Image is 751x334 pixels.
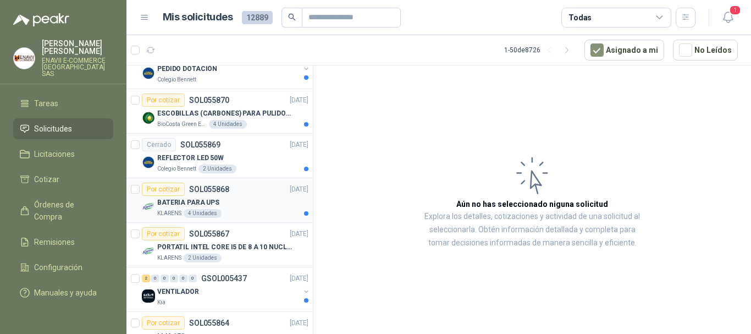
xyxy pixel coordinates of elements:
p: Colegio Bennett [157,75,196,84]
div: Por cotizar [142,94,185,107]
span: Configuración [34,261,82,273]
p: PORTATIL INTEL CORE I5 DE 8 A 10 NUCLEOS [157,242,294,253]
div: 0 [189,275,197,282]
span: Licitaciones [34,148,75,160]
div: 4 Unidades [184,209,222,218]
a: 1 0 0 0 0 0 GSOL005438[DATE] Company LogoPEDIDO DOTACIÓNColegio Bennett [142,49,311,84]
img: Company Logo [142,156,155,169]
p: [DATE] [290,140,308,150]
a: Manuales y ayuda [13,282,113,303]
div: 1 - 50 de 8726 [504,41,576,59]
a: Cotizar [13,169,113,190]
p: SOL055868 [189,185,229,193]
p: SOL055864 [189,319,229,327]
p: SOL055867 [189,230,229,238]
img: Company Logo [142,245,155,258]
p: [PERSON_NAME] [PERSON_NAME] [42,40,113,55]
a: Solicitudes [13,118,113,139]
p: ENAVII E-COMMERCE [GEOGRAPHIC_DATA] SAS [42,57,113,77]
p: KLARENS [157,209,181,218]
div: Todas [568,12,592,24]
span: Cotizar [34,173,59,185]
a: Por cotizarSOL055868[DATE] Company LogoBATERIA PARA UPSKLARENS4 Unidades [126,178,313,223]
a: Órdenes de Compra [13,194,113,227]
p: VENTILADOR [157,287,199,297]
div: 2 Unidades [184,254,222,262]
p: Kia [157,298,165,307]
span: 1 [729,5,741,15]
button: No Leídos [673,40,738,61]
p: PEDIDO DOTACIÓN [157,64,217,74]
a: Configuración [13,257,113,278]
div: Por cotizar [142,227,185,240]
span: Solicitudes [34,123,72,135]
p: [DATE] [290,318,308,328]
span: 12889 [242,11,273,24]
p: ESCOBILLAS (CARBONES) PARA PULIDORA DEWALT [157,108,294,119]
img: Company Logo [142,200,155,213]
span: Remisiones [34,236,75,248]
p: [DATE] [290,184,308,195]
p: BATERIA PARA UPS [157,198,219,208]
img: Company Logo [142,111,155,124]
span: Tareas [34,97,58,109]
p: BioCosta Green Energy S.A.S [157,120,207,129]
button: 1 [718,8,738,28]
img: Company Logo [142,67,155,80]
div: 2 [142,275,150,282]
h1: Mis solicitudes [163,9,233,25]
div: Por cotizar [142,183,185,196]
button: Asignado a mi [584,40,664,61]
p: [DATE] [290,229,308,239]
div: 0 [170,275,178,282]
div: 0 [161,275,169,282]
div: 2 Unidades [198,165,236,173]
p: SOL055870 [189,96,229,104]
a: Tareas [13,93,113,114]
img: Company Logo [142,289,155,303]
p: GSOL005437 [201,275,247,282]
div: 0 [179,275,187,282]
h3: Aún no has seleccionado niguna solicitud [456,198,608,210]
div: 4 Unidades [209,120,247,129]
a: 2 0 0 0 0 0 GSOL005437[DATE] Company LogoVENTILADORKia [142,272,311,307]
p: REFLECTOR LED 50W [157,153,224,163]
div: Cerrado [142,138,176,151]
span: Órdenes de Compra [34,199,103,223]
a: CerradoSOL055869[DATE] Company LogoREFLECTOR LED 50WColegio Bennett2 Unidades [126,134,313,178]
span: search [288,13,296,21]
div: Por cotizar [142,316,185,330]
p: KLARENS [157,254,181,262]
p: [DATE] [290,95,308,106]
span: Manuales y ayuda [34,287,97,299]
a: Remisiones [13,232,113,253]
a: Por cotizarSOL055870[DATE] Company LogoESCOBILLAS (CARBONES) PARA PULIDORA DEWALTBioCosta Green E... [126,89,313,134]
img: Logo peakr [13,13,69,26]
p: Colegio Bennett [157,165,196,173]
a: Por cotizarSOL055867[DATE] Company LogoPORTATIL INTEL CORE I5 DE 8 A 10 NUCLEOSKLARENS2 Unidades [126,223,313,267]
p: [DATE] [290,273,308,284]
p: SOL055869 [180,141,220,149]
p: Explora los detalles, cotizaciones y actividad de una solicitud al seleccionarla. Obtén informaci... [423,210,641,250]
a: Licitaciones [13,144,113,165]
div: 0 [151,275,159,282]
img: Company Logo [14,48,35,69]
